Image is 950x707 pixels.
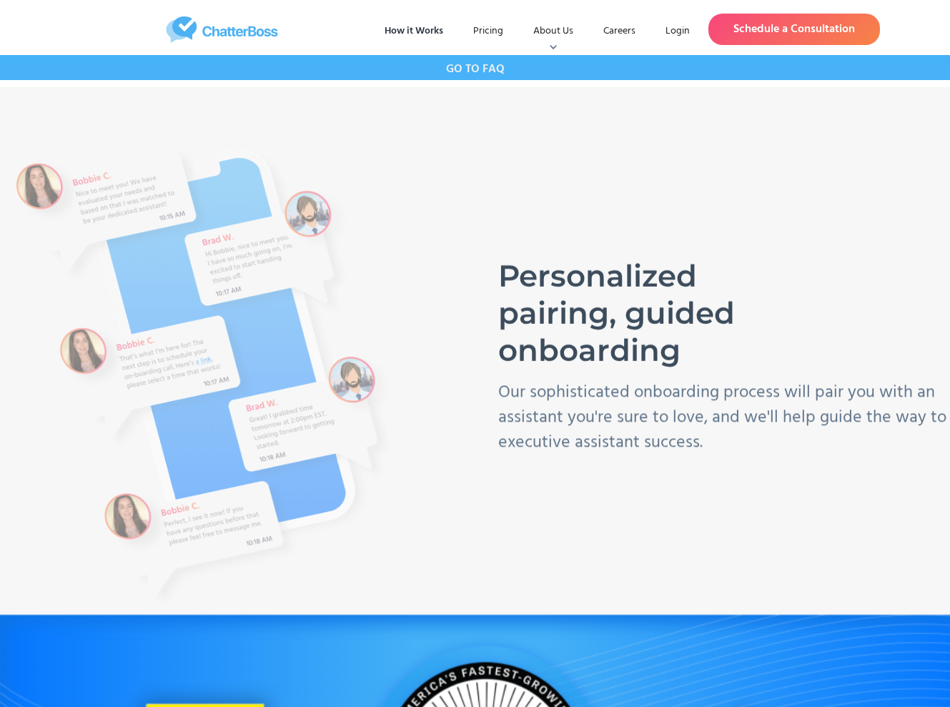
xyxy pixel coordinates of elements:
[654,19,701,44] a: Login
[446,55,505,80] a: GO TO FAQ
[708,14,880,45] a: Schedule a Consultation
[533,24,573,39] div: About Us
[71,16,373,43] a: home
[373,19,455,44] a: How it Works
[522,19,585,44] div: About Us
[592,19,647,44] a: Careers
[446,60,505,79] strong: GO TO FAQ
[462,19,515,44] a: Pricing
[498,257,816,369] h1: Personalized pairing, guided onboarding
